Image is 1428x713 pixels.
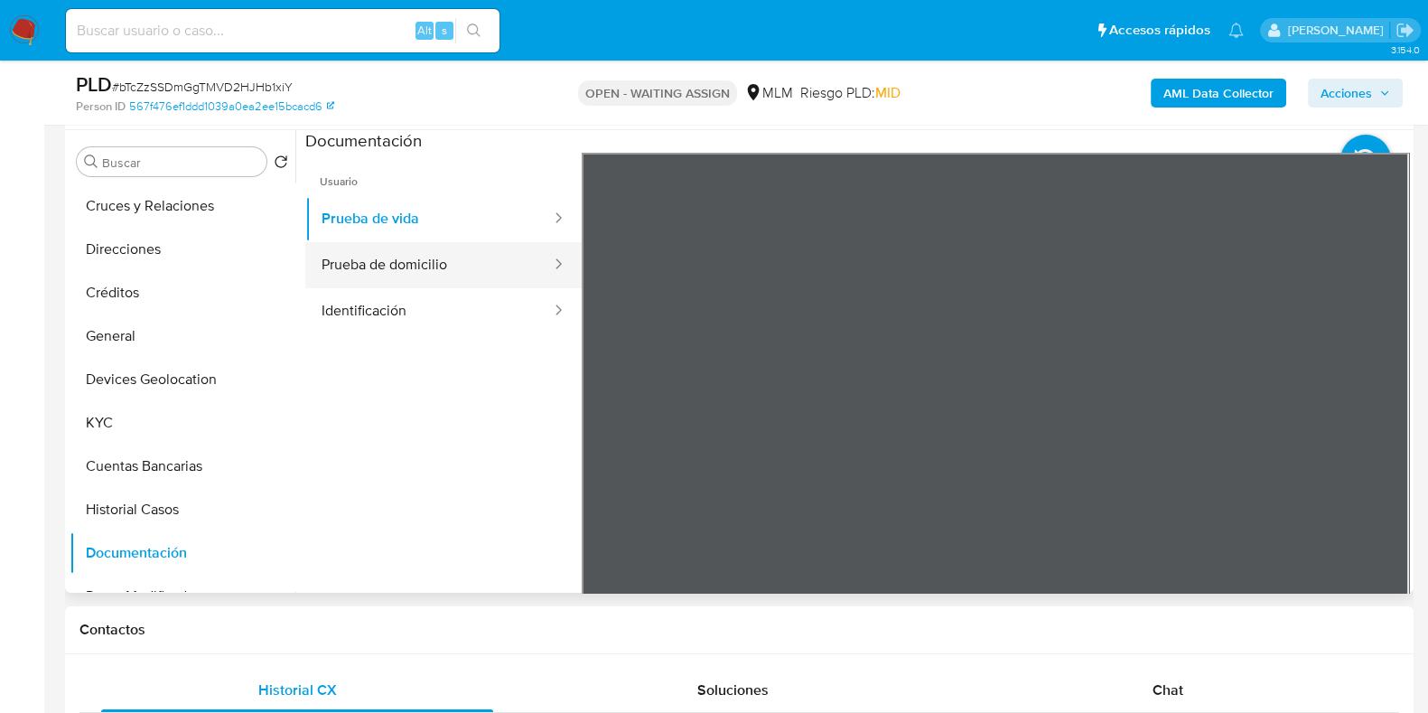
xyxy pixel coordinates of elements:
button: Datos Modificados [70,575,295,618]
span: s [442,22,447,39]
span: Acciones [1321,79,1372,108]
span: Riesgo PLD: [800,83,901,103]
button: Devices Geolocation [70,358,295,401]
button: Direcciones [70,228,295,271]
b: Person ID [76,99,126,115]
button: Historial Casos [70,488,295,531]
input: Buscar [102,155,259,171]
button: Acciones [1308,79,1403,108]
a: 567f476ef1ddd1039a0ea2ee15bcacd6 [129,99,334,115]
span: Alt [417,22,432,39]
button: Cuentas Bancarias [70,445,295,488]
button: General [70,314,295,358]
button: Documentación [70,531,295,575]
button: Créditos [70,271,295,314]
button: Buscar [84,155,98,169]
a: Notificaciones [1228,23,1244,38]
div: MLM [744,83,793,103]
button: Volver al orden por defecto [274,155,288,174]
button: AML Data Collector [1151,79,1286,108]
span: # bTcZzSSDmGgTMVD2HJHb1xiY [112,78,293,96]
a: Salir [1395,21,1414,40]
span: MID [875,82,901,103]
button: search-icon [455,18,492,43]
h1: Contactos [79,621,1399,639]
span: Accesos rápidos [1109,21,1210,40]
span: Chat [1153,680,1183,700]
button: KYC [70,401,295,445]
button: Cruces y Relaciones [70,184,295,228]
p: carlos.soto@mercadolibre.com.mx [1287,22,1389,39]
input: Buscar usuario o caso... [66,19,499,42]
span: 3.154.0 [1390,42,1419,57]
b: PLD [76,70,112,99]
span: Historial CX [258,680,337,700]
p: OPEN - WAITING ASSIGN [578,80,737,106]
span: Soluciones [697,680,769,700]
b: AML Data Collector [1163,79,1274,108]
